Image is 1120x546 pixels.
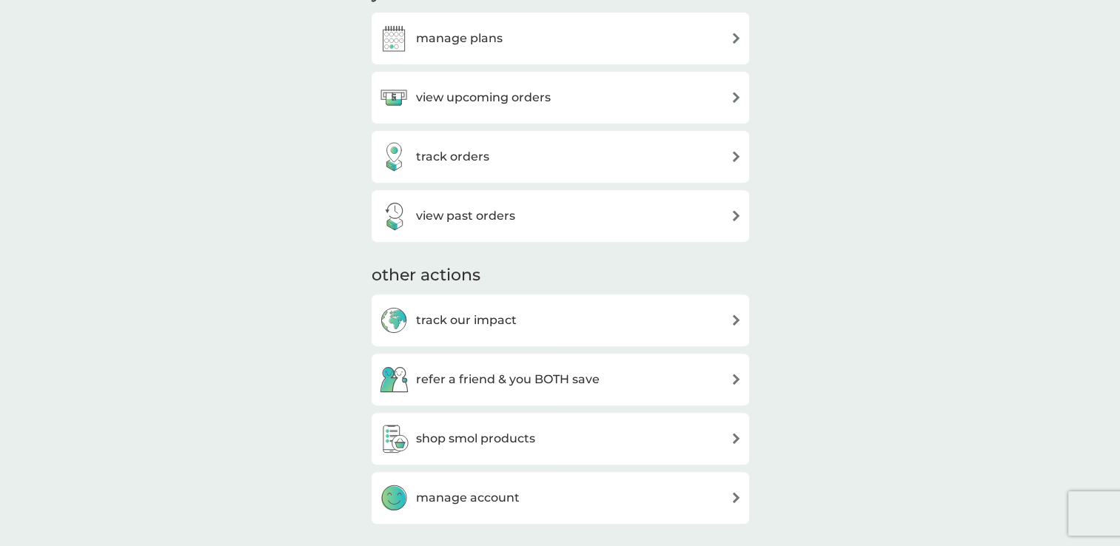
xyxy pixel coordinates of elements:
[731,210,742,221] img: arrow right
[416,147,489,166] h3: track orders
[731,92,742,103] img: arrow right
[416,88,551,107] h3: view upcoming orders
[731,433,742,444] img: arrow right
[416,429,535,448] h3: shop smol products
[731,314,742,326] img: arrow right
[416,311,517,330] h3: track our impact
[416,488,520,508] h3: manage account
[731,492,742,503] img: arrow right
[416,29,503,48] h3: manage plans
[731,151,742,162] img: arrow right
[372,264,480,287] h3: other actions
[416,370,600,389] h3: refer a friend & you BOTH save
[416,206,515,226] h3: view past orders
[731,33,742,44] img: arrow right
[731,374,742,385] img: arrow right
